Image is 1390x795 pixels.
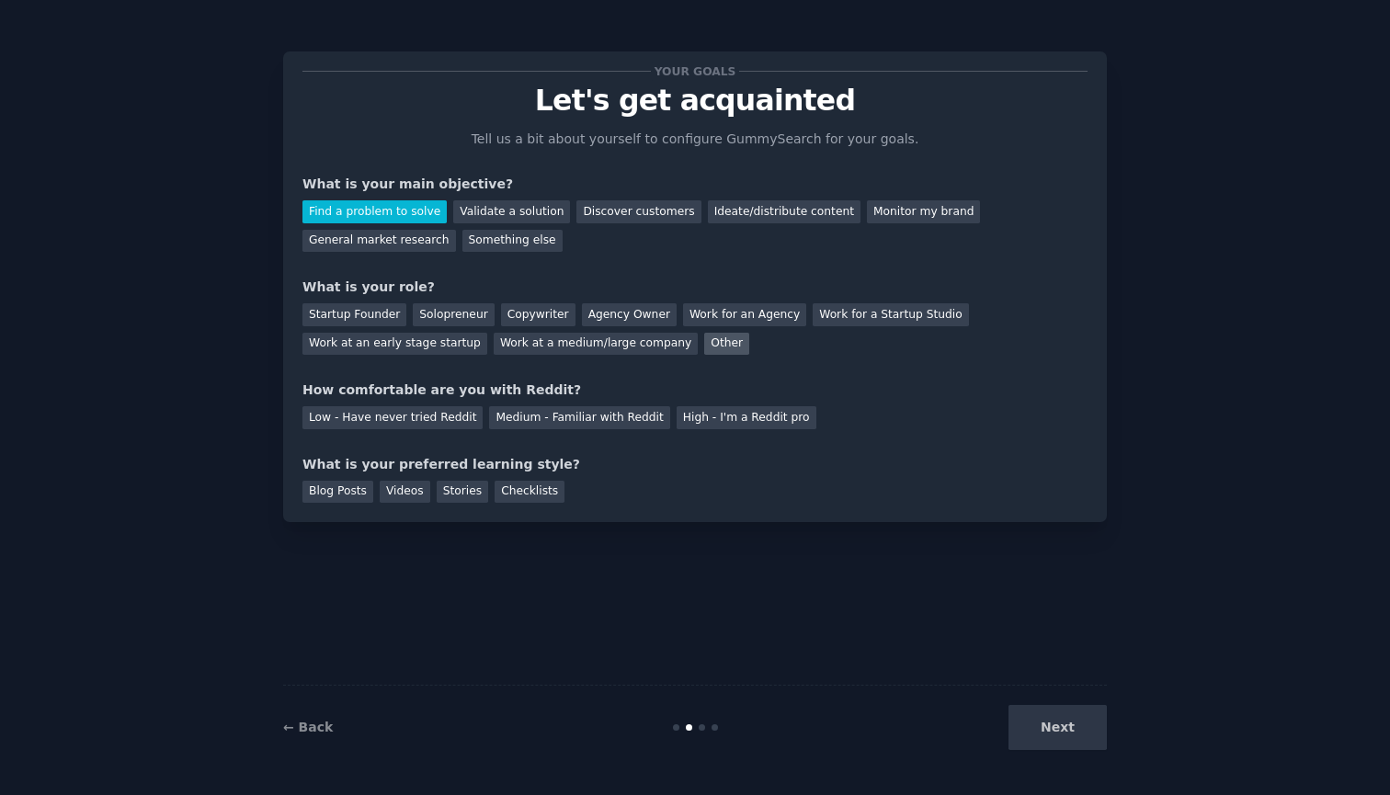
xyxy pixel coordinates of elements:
div: Medium - Familiar with Reddit [489,406,669,429]
div: Work for a Startup Studio [813,303,968,326]
div: Agency Owner [582,303,677,326]
div: Low - Have never tried Reddit [302,406,483,429]
div: Videos [380,481,430,504]
div: Work at a medium/large company [494,333,698,356]
div: What is your role? [302,278,1088,297]
div: Blog Posts [302,481,373,504]
p: Tell us a bit about yourself to configure GummySearch for your goals. [463,130,927,149]
div: Validate a solution [453,200,570,223]
div: Something else [462,230,563,253]
span: Your goals [651,62,739,81]
div: Work for an Agency [683,303,806,326]
div: General market research [302,230,456,253]
div: What is your main objective? [302,175,1088,194]
a: ← Back [283,720,333,734]
div: What is your preferred learning style? [302,455,1088,474]
div: Checklists [495,481,564,504]
div: Copywriter [501,303,575,326]
div: Other [704,333,749,356]
div: Discover customers [576,200,701,223]
p: Let's get acquainted [302,85,1088,117]
div: Ideate/distribute content [708,200,860,223]
div: Stories [437,481,488,504]
div: How comfortable are you with Reddit? [302,380,1088,400]
div: High - I'm a Reddit pro [677,406,816,429]
div: Solopreneur [413,303,494,326]
div: Work at an early stage startup [302,333,487,356]
div: Monitor my brand [867,200,980,223]
div: Find a problem to solve [302,200,447,223]
div: Startup Founder [302,303,406,326]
